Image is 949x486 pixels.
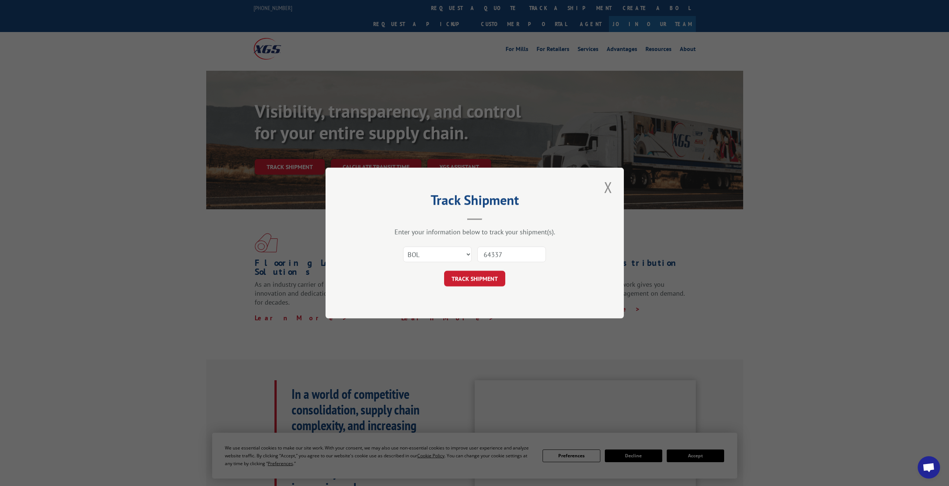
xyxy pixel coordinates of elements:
[363,228,587,236] div: Enter your information below to track your shipment(s).
[363,195,587,209] h2: Track Shipment
[918,456,940,479] a: Open chat
[602,177,615,197] button: Close modal
[477,247,546,262] input: Number(s)
[444,271,505,286] button: TRACK SHIPMENT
